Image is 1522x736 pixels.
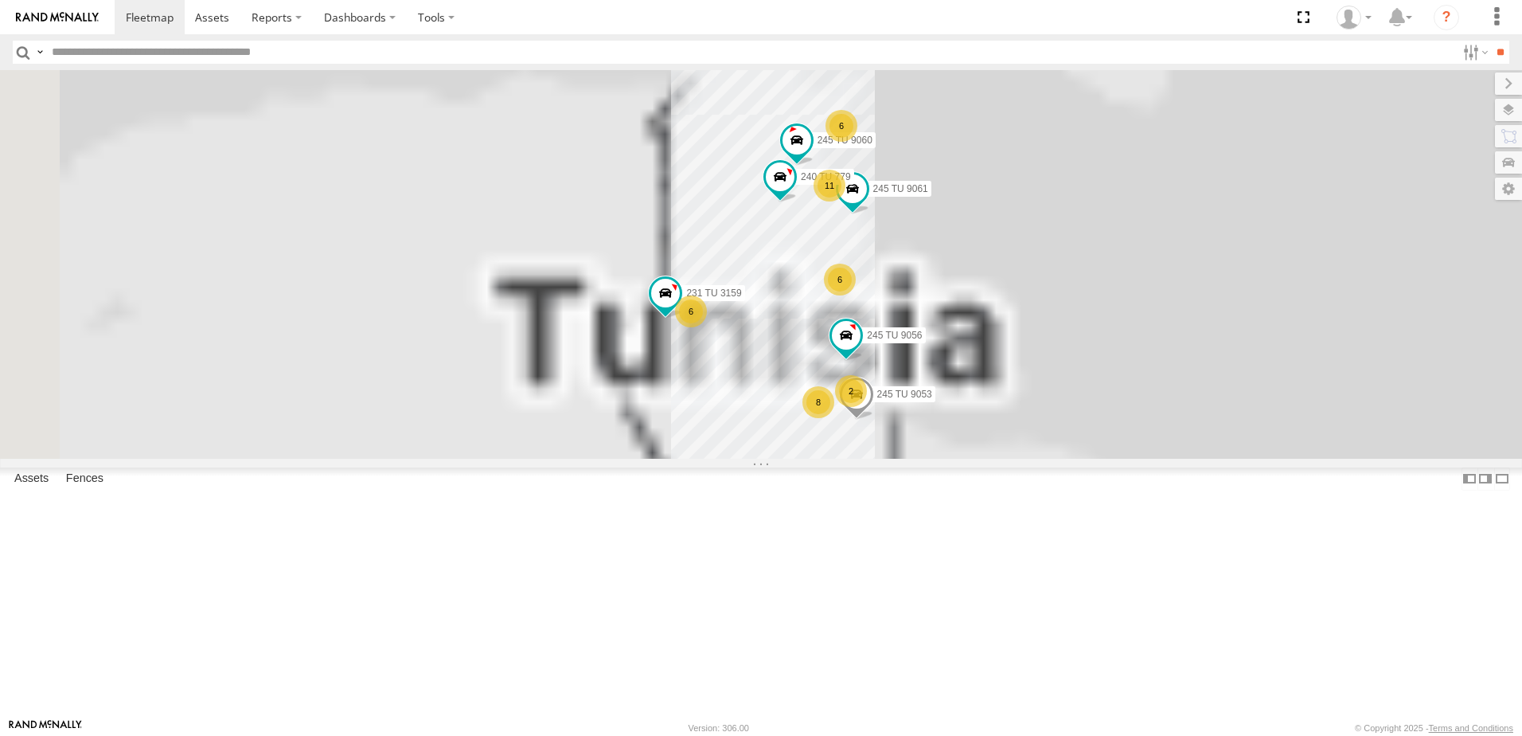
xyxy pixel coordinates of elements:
div: 2 [835,375,867,407]
a: Terms and Conditions [1429,723,1513,733]
label: Hide Summary Table [1494,468,1510,491]
label: Dock Summary Table to the Left [1462,468,1477,491]
div: 6 [824,264,856,296]
div: © Copyright 2025 - [1355,723,1513,733]
label: Map Settings [1495,178,1522,200]
span: 245 TU 9060 [818,135,872,147]
span: 245 TU 9061 [873,183,928,194]
span: 231 TU 3159 [686,288,741,299]
div: 6 [825,110,857,142]
img: rand-logo.svg [16,12,99,23]
div: Version: 306.00 [689,723,749,733]
a: Visit our Website [9,720,82,736]
div: 11 [814,170,845,202]
label: Dock Summary Table to the Right [1477,468,1493,491]
label: Assets [6,468,57,490]
label: Search Filter Options [1457,41,1491,64]
i: ? [1434,5,1459,30]
span: 245 TU 9053 [877,389,932,400]
label: Search Query [33,41,46,64]
span: 245 TU 9056 [867,331,922,342]
label: Fences [58,468,111,490]
div: Nejah Benkhalifa [1331,6,1377,29]
div: 8 [802,386,834,418]
div: 6 [675,296,707,327]
span: 240 TU 779 [801,171,851,182]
